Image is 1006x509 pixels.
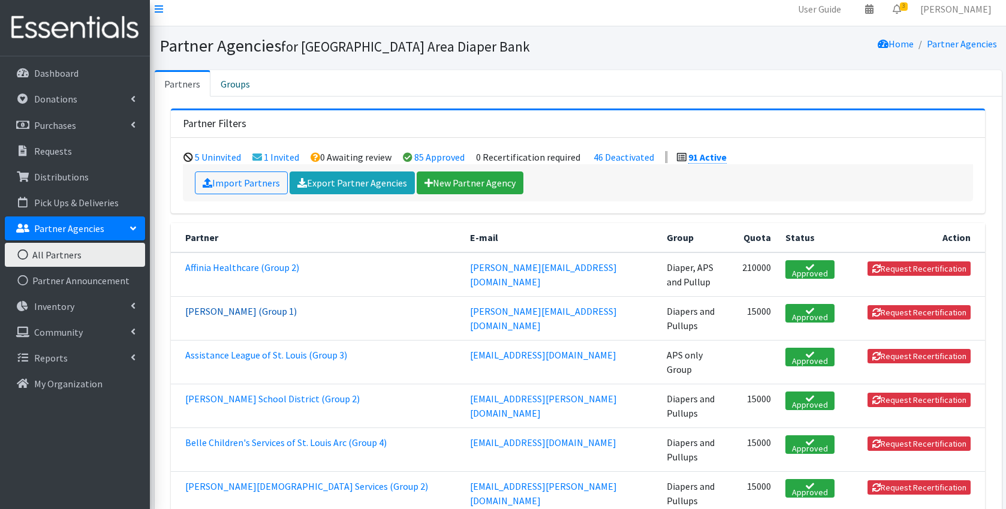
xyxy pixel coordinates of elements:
[868,349,971,363] button: Request Recertification
[842,223,985,252] th: Action
[5,216,145,240] a: Partner Agencies
[5,8,145,48] img: HumanEssentials
[900,2,908,11] span: 3
[688,151,727,164] a: 91 Active
[5,320,145,344] a: Community
[476,151,580,163] li: 0 Recertification required
[785,260,835,279] a: Approved
[414,151,465,163] a: 85 Approved
[868,261,971,276] button: Request Recertification
[34,352,68,364] p: Reports
[470,349,616,361] a: [EMAIL_ADDRESS][DOMAIN_NAME]
[735,427,778,471] td: 15000
[34,171,89,183] p: Distributions
[5,61,145,85] a: Dashboard
[185,261,299,273] a: Affinia Healthcare (Group 2)
[785,479,835,498] a: Approved
[5,113,145,137] a: Purchases
[34,300,74,312] p: Inventory
[34,93,77,105] p: Donations
[735,223,778,252] th: Quota
[34,378,103,390] p: My Organization
[463,223,659,252] th: E-mail
[417,171,523,194] a: New Partner Agency
[868,393,971,407] button: Request Recertification
[34,145,72,157] p: Requests
[927,38,997,50] a: Partner Agencies
[290,171,415,194] a: Export Partner Agencies
[659,223,736,252] th: Group
[185,349,347,361] a: Assistance League of St. Louis (Group 3)
[185,393,360,405] a: [PERSON_NAME] School District (Group 2)
[659,384,736,427] td: Diapers and Pullups
[5,346,145,370] a: Reports
[159,35,574,56] h1: Partner Agencies
[195,151,241,163] a: 5 Uninvited
[735,252,778,297] td: 210000
[785,391,835,410] a: Approved
[735,296,778,340] td: 15000
[785,304,835,323] a: Approved
[311,151,391,163] li: 0 Awaiting review
[470,261,617,288] a: [PERSON_NAME][EMAIL_ADDRESS][DOMAIN_NAME]
[659,340,736,384] td: APS only Group
[171,223,463,252] th: Partner
[5,191,145,215] a: Pick Ups & Deliveries
[34,326,83,338] p: Community
[778,223,842,252] th: Status
[868,480,971,495] button: Request Recertification
[868,305,971,320] button: Request Recertification
[470,305,617,332] a: [PERSON_NAME][EMAIL_ADDRESS][DOMAIN_NAME]
[195,171,288,194] a: Import Partners
[5,87,145,111] a: Donations
[470,393,617,419] a: [EMAIL_ADDRESS][PERSON_NAME][DOMAIN_NAME]
[34,67,79,79] p: Dashboard
[281,38,530,55] small: for [GEOGRAPHIC_DATA] Area Diaper Bank
[155,70,210,97] a: Partners
[785,435,835,454] a: Approved
[785,348,835,366] a: Approved
[5,294,145,318] a: Inventory
[470,436,616,448] a: [EMAIL_ADDRESS][DOMAIN_NAME]
[264,151,299,163] a: 1 Invited
[5,372,145,396] a: My Organization
[735,384,778,427] td: 15000
[5,269,145,293] a: Partner Announcement
[185,480,428,492] a: [PERSON_NAME][DEMOGRAPHIC_DATA] Services (Group 2)
[868,436,971,451] button: Request Recertification
[594,151,654,163] a: 46 Deactivated
[659,296,736,340] td: Diapers and Pullups
[659,252,736,297] td: Diaper, APS and Pullup
[210,70,260,97] a: Groups
[185,436,387,448] a: Belle Children's Services of St. Louis Arc (Group 4)
[34,222,104,234] p: Partner Agencies
[183,118,246,130] h3: Partner Filters
[878,38,914,50] a: Home
[5,243,145,267] a: All Partners
[5,139,145,163] a: Requests
[5,165,145,189] a: Distributions
[659,427,736,471] td: Diapers and Pullups
[185,305,297,317] a: [PERSON_NAME] (Group 1)
[34,119,76,131] p: Purchases
[34,197,119,209] p: Pick Ups & Deliveries
[470,480,617,507] a: [EMAIL_ADDRESS][PERSON_NAME][DOMAIN_NAME]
